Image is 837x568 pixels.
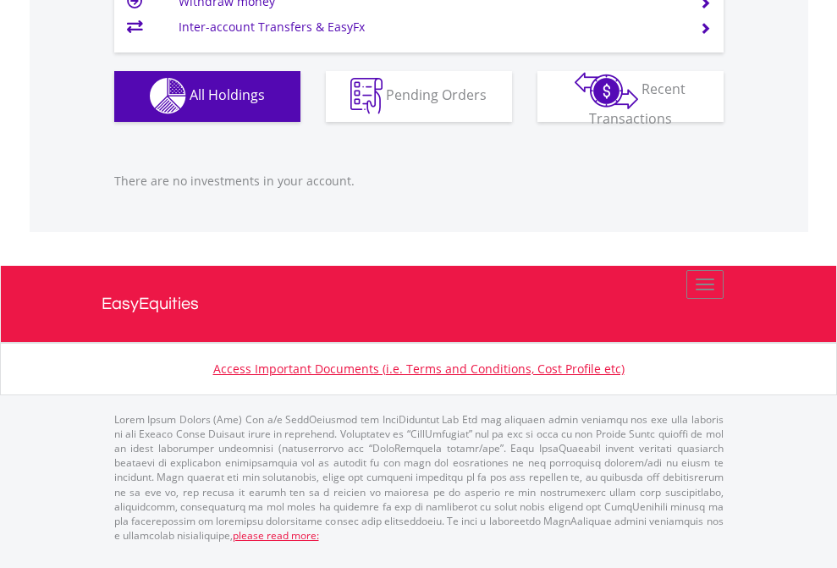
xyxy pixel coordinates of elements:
img: transactions-zar-wht.png [575,72,638,109]
button: Recent Transactions [537,71,724,122]
p: Lorem Ipsum Dolors (Ame) Con a/e SeddOeiusmod tem InciDiduntut Lab Etd mag aliquaen admin veniamq... [114,412,724,543]
img: pending_instructions-wht.png [350,78,383,114]
button: All Holdings [114,71,300,122]
button: Pending Orders [326,71,512,122]
td: Inter-account Transfers & EasyFx [179,14,679,40]
p: There are no investments in your account. [114,173,724,190]
a: please read more: [233,528,319,543]
a: Access Important Documents (i.e. Terms and Conditions, Cost Profile etc) [213,361,625,377]
img: holdings-wht.png [150,78,186,114]
span: All Holdings [190,85,265,104]
span: Recent Transactions [589,80,686,128]
a: EasyEquities [102,266,736,342]
span: Pending Orders [386,85,487,104]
